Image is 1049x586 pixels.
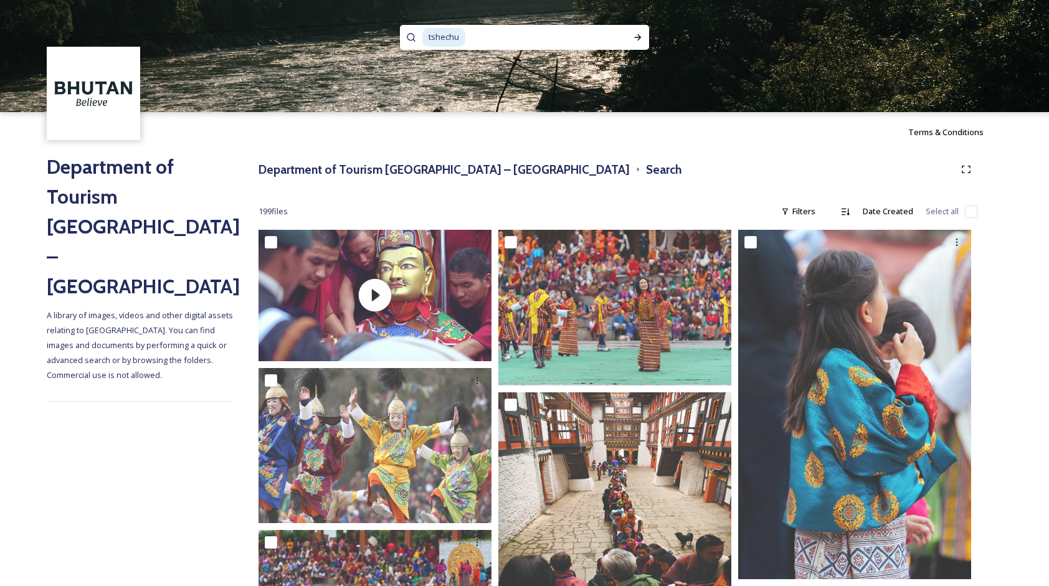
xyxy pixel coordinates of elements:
[775,199,822,224] div: Filters
[926,206,959,217] span: Select all
[422,28,465,46] span: tshechu
[259,161,630,179] h3: Department of Tourism [GEOGRAPHIC_DATA] – [GEOGRAPHIC_DATA]
[908,126,984,138] span: Terms & Conditions
[908,125,1002,139] a: Terms & Conditions
[47,152,234,301] h2: Department of Tourism [GEOGRAPHIC_DATA] – [GEOGRAPHIC_DATA]
[738,230,971,579] img: 61D0D61E-8B52-4EB0-92BD-BED4ABCC835E.jpeg
[47,310,235,380] span: A library of images, videos and other digital assets relating to [GEOGRAPHIC_DATA]. You can find ...
[259,206,288,217] span: 199 file s
[857,199,919,224] div: Date Created
[646,161,681,179] h3: Search
[259,367,491,523] img: Masked dance at the Druk Wangyel Tsechu, a festival that pays respect to the Royal Bhutan Army.JPG
[498,230,731,385] img: 9F25F94E-73AF-4D92-8FC2-B518762DE4C5.jpeg
[259,230,491,361] img: thumbnail
[49,49,139,139] img: BT_Logo_BB_Lockup_CMYK_High%2520Res.jpg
